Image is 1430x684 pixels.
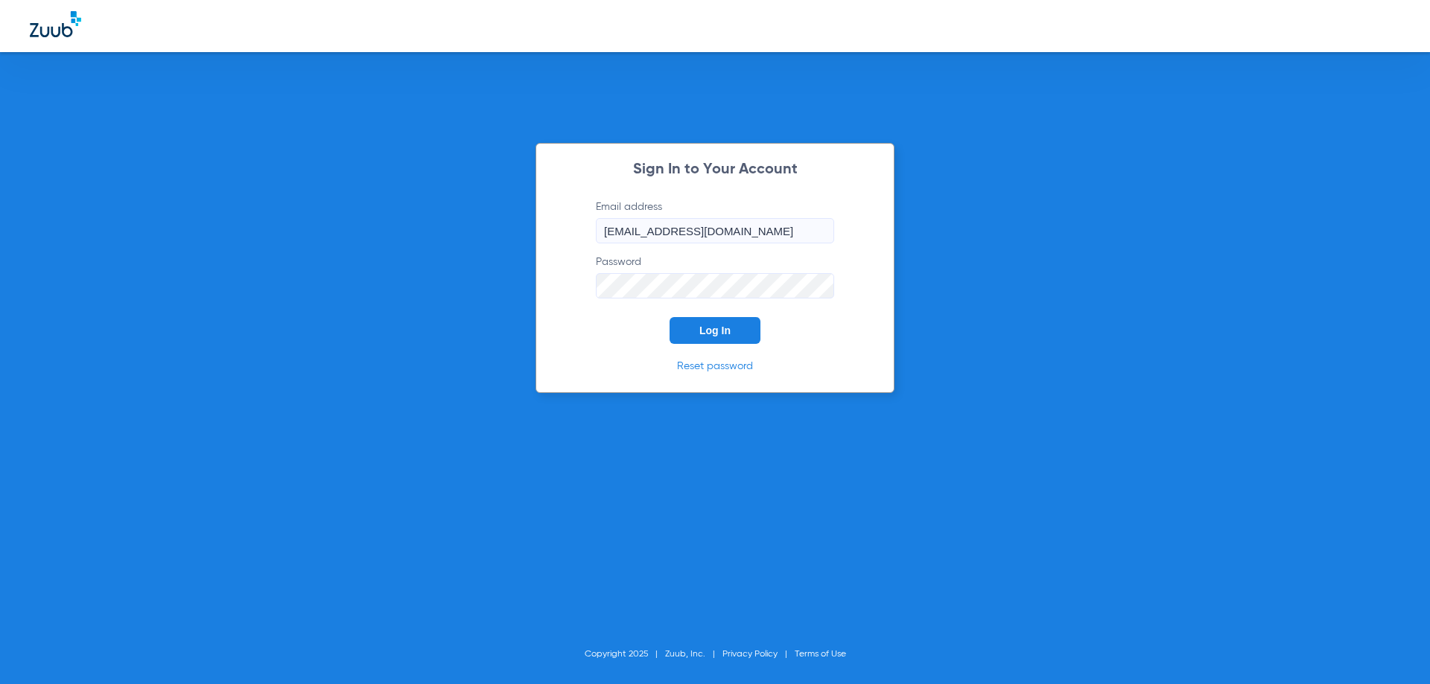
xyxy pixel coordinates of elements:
[1356,613,1430,684] iframe: Chat Widget
[596,273,834,298] input: Password
[596,218,834,243] input: Email address
[699,325,731,336] span: Log In
[795,650,846,659] a: Terms of Use
[596,255,834,298] label: Password
[585,647,665,662] li: Copyright 2025
[722,650,778,659] a: Privacy Policy
[30,11,81,37] img: Zuub Logo
[665,647,722,662] li: Zuub, Inc.
[596,199,834,243] label: Email address
[670,317,760,344] button: Log In
[573,162,857,177] h2: Sign In to Your Account
[677,361,753,371] a: Reset password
